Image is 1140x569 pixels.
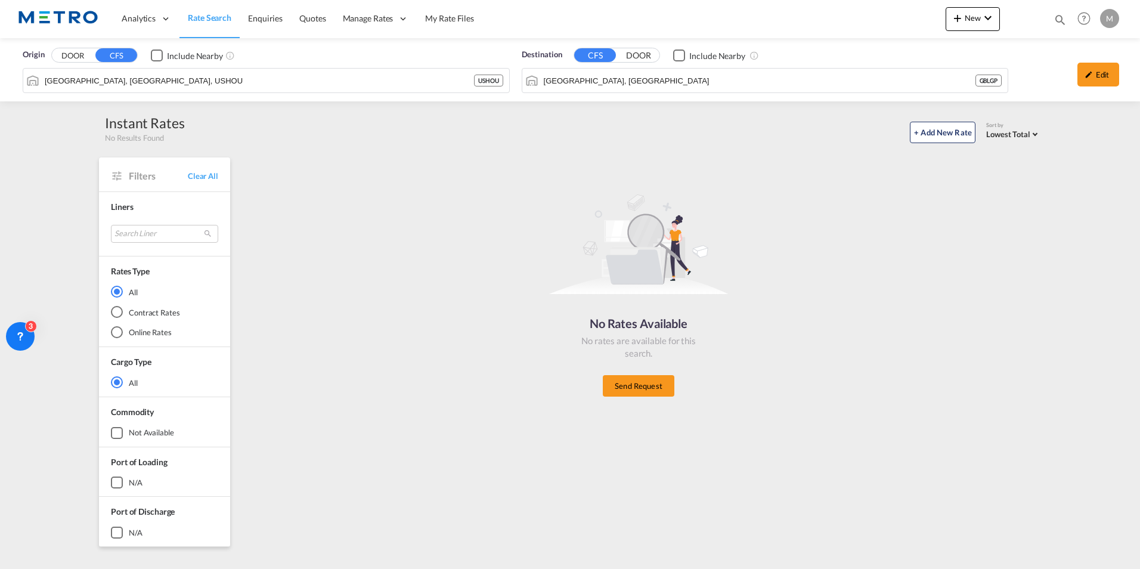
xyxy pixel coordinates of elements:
[225,51,235,60] md-icon: Unchecked: Ignores neighbouring ports when fetching rates.Checked : Includes neighbouring ports w...
[910,122,975,143] button: + Add New Rate
[105,113,185,132] div: Instant Rates
[579,335,698,360] div: No rates are available for this search.
[111,407,154,417] span: Commodity
[603,375,674,397] button: Send Request
[129,427,174,438] div: not available
[111,326,218,338] md-radio-button: Online Rates
[111,527,218,539] md-checkbox: N/A
[95,48,137,62] button: CFS
[111,286,218,298] md-radio-button: All
[151,49,223,61] md-checkbox: Checkbox No Ink
[188,171,218,181] span: Clear All
[579,315,698,332] div: No Rates Available
[549,193,728,295] img: norateimg.svg
[111,457,168,467] span: Port of Loading
[343,13,394,24] span: Manage Rates
[167,50,223,62] div: Include Nearby
[23,49,44,61] span: Origin
[129,169,188,183] span: Filters
[689,50,745,62] div: Include Nearby
[986,129,1030,139] span: Lowest Total
[111,356,151,368] div: Cargo Type
[522,49,562,61] span: Destination
[981,11,995,25] md-icon: icon-chevron-down
[122,13,156,24] span: Analytics
[111,376,218,388] md-radio-button: All
[1085,70,1093,79] md-icon: icon-pencil
[18,5,98,32] img: 25181f208a6c11efa6aa1bf80d4cef53.png
[544,72,975,89] input: Search by Port
[111,306,218,318] md-radio-button: Contract Rates
[1100,9,1119,28] div: M
[105,132,163,143] span: No Results Found
[975,75,1002,86] div: GBLGP
[986,122,1041,129] div: Sort by
[111,506,175,517] span: Port of Discharge
[52,49,94,63] button: DOOR
[618,49,659,63] button: DOOR
[950,11,965,25] md-icon: icon-plus 400-fg
[749,51,759,60] md-icon: Unchecked: Ignores neighbouring ports when fetching rates.Checked : Includes neighbouring ports w...
[950,13,995,23] span: New
[45,72,474,89] input: Search by Port
[111,477,218,488] md-checkbox: N/A
[673,49,745,61] md-checkbox: Checkbox No Ink
[111,202,133,212] span: Liners
[946,7,1000,31] button: icon-plus 400-fgNewicon-chevron-down
[522,69,1008,92] md-input-container: London Gateway Port, GBLGP
[474,75,503,86] div: USHOU
[986,126,1041,140] md-select: Select: Lowest Total
[1074,8,1100,30] div: Help
[1054,13,1067,26] md-icon: icon-magnify
[23,69,509,92] md-input-container: Houston, TX, USHOU
[574,48,616,62] button: CFS
[188,13,231,23] span: Rate Search
[1077,63,1119,86] div: icon-pencilEdit
[299,13,326,23] span: Quotes
[111,265,150,277] div: Rates Type
[129,477,142,488] div: N/A
[1074,8,1094,29] span: Help
[248,13,283,23] span: Enquiries
[425,13,474,23] span: My Rate Files
[129,527,142,538] div: N/A
[1054,13,1067,31] div: icon-magnify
